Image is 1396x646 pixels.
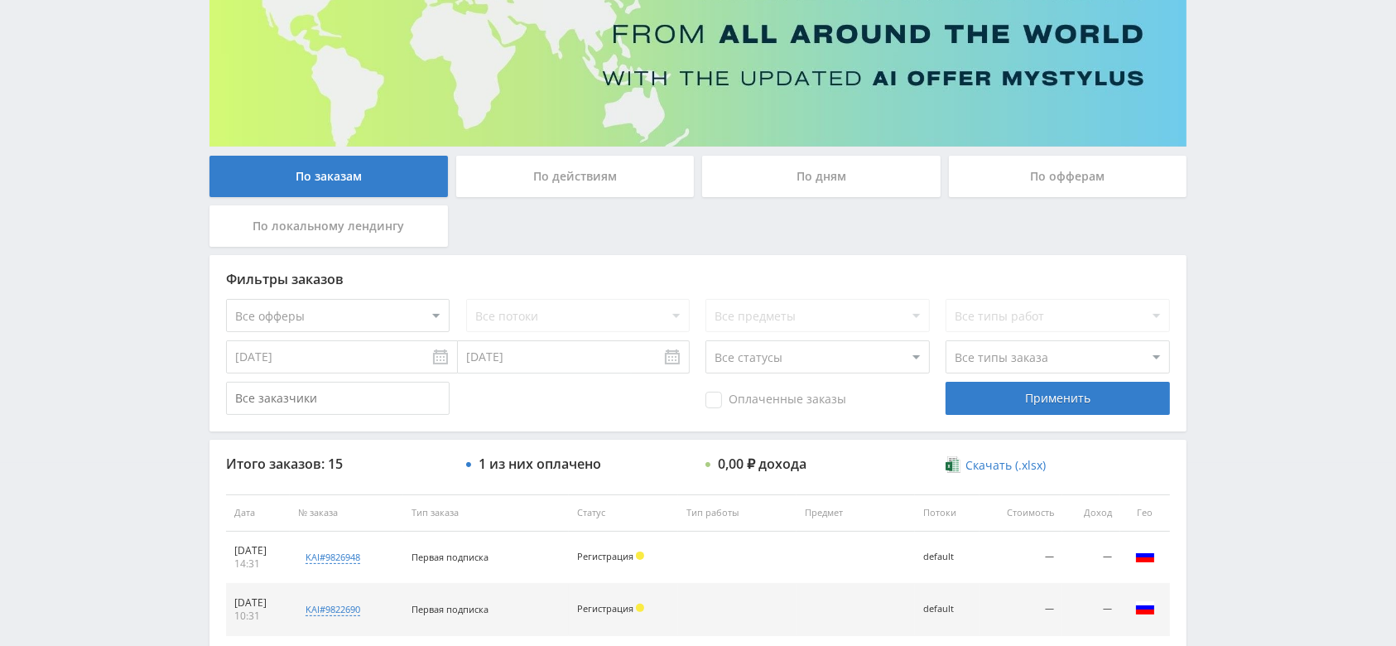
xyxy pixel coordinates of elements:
div: 14:31 [234,557,282,571]
span: Регистрация [577,550,633,562]
div: [DATE] [234,544,282,557]
span: Холд [636,552,644,560]
span: Регистрация [577,602,633,615]
th: Доход [1062,494,1120,532]
td: — [1062,532,1120,584]
div: По локальному лендингу [209,205,448,247]
div: По заказам [209,156,448,197]
td: — [1062,584,1120,636]
div: default [923,604,971,615]
th: № заказа [290,494,404,532]
div: По действиям [456,156,695,197]
div: По офферам [949,156,1187,197]
th: Тип работы [678,494,797,532]
div: Итого заказов: 15 [226,456,450,471]
div: 10:31 [234,610,282,623]
th: Тип заказа [403,494,569,532]
input: Все заказчики [226,382,450,415]
span: Первая подписка [412,551,489,563]
div: По дням [702,156,941,197]
div: 0,00 ₽ дохода [718,456,806,471]
span: Оплаченные заказы [705,392,846,408]
div: Фильтры заказов [226,272,1170,287]
a: Скачать (.xlsx) [946,457,1045,474]
span: Скачать (.xlsx) [965,459,1046,472]
img: rus.png [1135,546,1155,566]
th: Гео [1120,494,1170,532]
th: Стоимость [980,494,1062,532]
th: Предмет [797,494,915,532]
td: — [980,532,1062,584]
th: Дата [226,494,290,532]
th: Статус [569,494,677,532]
div: default [923,552,971,562]
img: xlsx [946,456,960,473]
div: 1 из них оплачено [479,456,601,471]
div: kai#9822690 [306,603,360,616]
td: — [980,584,1062,636]
div: Применить [946,382,1169,415]
span: Холд [636,604,644,612]
span: Первая подписка [412,603,489,615]
th: Потоки [915,494,980,532]
img: rus.png [1135,598,1155,618]
div: [DATE] [234,596,282,610]
div: kai#9826948 [306,551,360,564]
